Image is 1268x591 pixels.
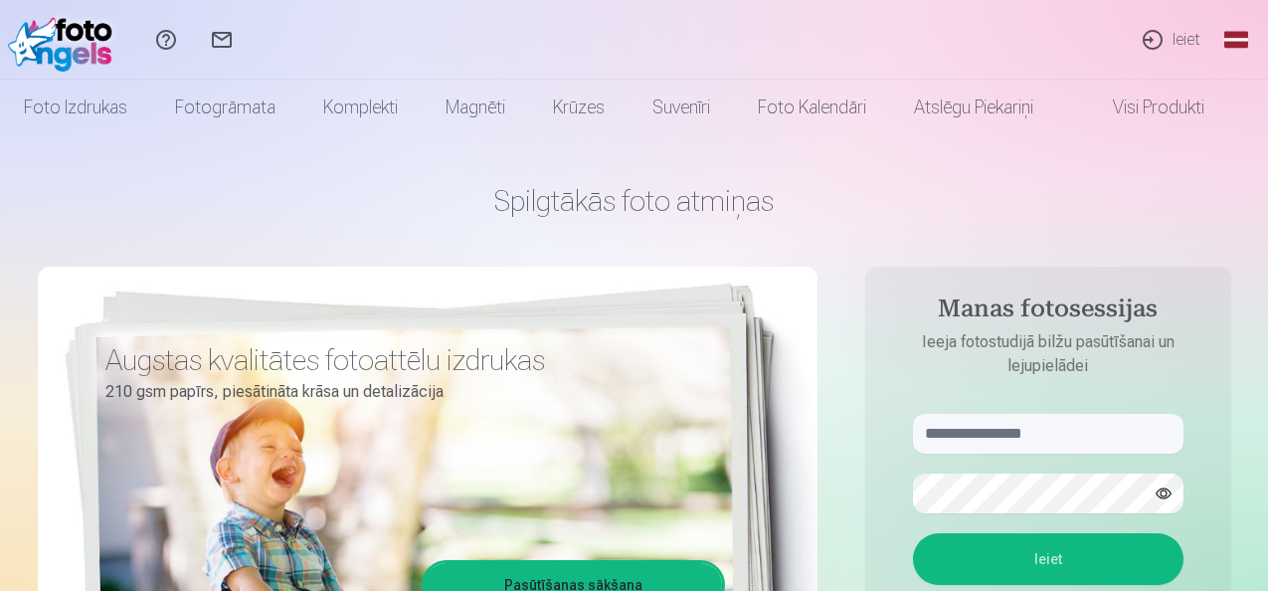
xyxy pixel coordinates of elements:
h1: Spilgtākās foto atmiņas [38,183,1231,219]
h4: Manas fotosessijas [893,295,1203,330]
a: Atslēgu piekariņi [890,80,1057,135]
p: Ieeja fotostudijā bilžu pasūtīšanai un lejupielādei [893,330,1203,378]
a: Magnēti [422,80,529,135]
button: Ieiet [913,533,1183,585]
a: Komplekti [299,80,422,135]
a: Suvenīri [629,80,734,135]
a: Fotogrāmata [151,80,299,135]
p: 210 gsm papīrs, piesātināta krāsa un detalizācija [105,378,710,406]
a: Foto kalendāri [734,80,890,135]
a: Visi produkti [1057,80,1228,135]
a: Krūzes [529,80,629,135]
h3: Augstas kvalitātes fotoattēlu izdrukas [105,342,710,378]
img: /fa1 [8,8,122,72]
